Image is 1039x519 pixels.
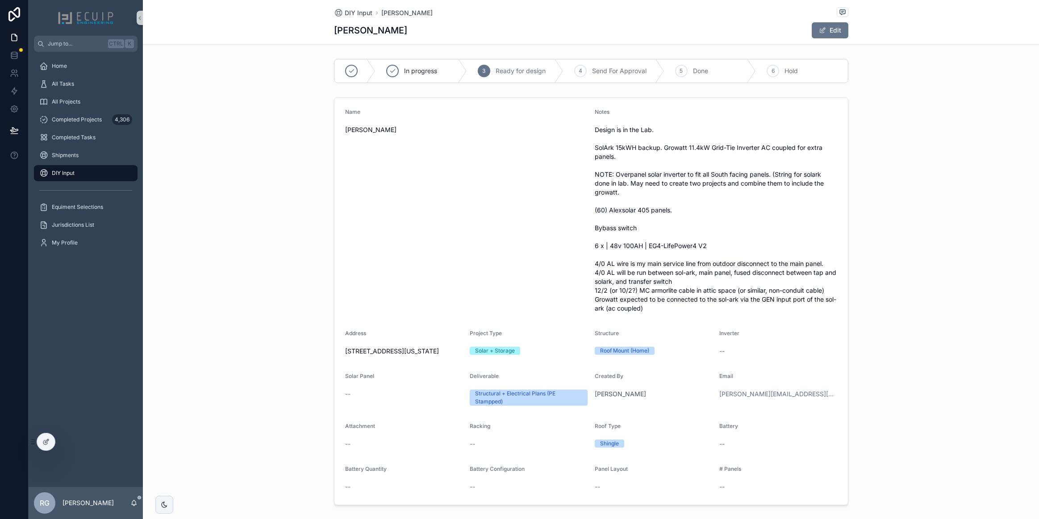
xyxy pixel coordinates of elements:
[48,40,104,47] span: Jump to...
[719,347,725,356] span: --
[40,498,50,508] span: RG
[470,373,499,379] span: Deliverable
[719,373,733,379] span: Email
[34,36,138,52] button: Jump to...CtrlK
[34,94,138,110] a: All Projects
[719,440,725,448] span: --
[345,347,463,356] span: [STREET_ADDRESS][US_STATE]
[470,440,475,448] span: --
[592,66,647,75] span: Send For Approval
[784,66,798,75] span: Hold
[772,67,775,75] span: 6
[595,423,621,429] span: Roof Type
[470,482,475,491] span: --
[595,330,619,336] span: Structure
[345,440,351,448] span: --
[345,8,372,17] span: DIY Input
[579,67,582,75] span: 4
[595,125,837,313] span: Design is in the Lab. SolArk 15kWH backup. Growatt 11.4kW Grid-Tie Inverter AC coupled for extra ...
[693,66,708,75] span: Done
[404,66,437,75] span: In progress
[345,330,366,336] span: Address
[812,22,848,38] button: Edit
[719,482,725,491] span: --
[34,129,138,145] a: Completed Tasks
[108,39,124,48] span: Ctrl
[595,465,628,472] span: Panel Layout
[595,373,623,379] span: Created By
[595,482,600,491] span: --
[52,170,75,177] span: DIY Input
[126,40,133,47] span: K
[34,76,138,92] a: All Tasks
[680,67,683,75] span: 5
[52,221,94,228] span: Jurisdictions List
[34,112,138,128] a: Completed Projects4,306
[719,330,739,336] span: Inverter
[52,98,80,105] span: All Projects
[470,330,502,336] span: Project Type
[29,52,143,262] div: scrollable content
[595,390,646,399] a: [PERSON_NAME]
[63,498,114,507] p: [PERSON_NAME]
[496,66,546,75] span: Ready for design
[475,347,515,355] div: Solar + Storage
[52,62,67,70] span: Home
[719,465,741,472] span: # Panels
[345,108,360,115] span: Name
[345,465,387,472] span: Battery Quantity
[381,8,433,17] a: [PERSON_NAME]
[600,440,619,448] div: Shingle
[334,8,372,17] a: DIY Input
[600,347,649,355] div: Roof Mount (Home)
[34,58,138,74] a: Home
[52,116,102,123] span: Completed Projects
[345,423,375,429] span: Attachment
[719,390,837,399] a: [PERSON_NAME][EMAIL_ADDRESS][DOMAIN_NAME]
[34,235,138,251] a: My Profile
[34,147,138,163] a: Shipments
[112,114,132,125] div: 4,306
[482,67,485,75] span: 3
[52,239,78,246] span: My Profile
[345,125,588,134] span: [PERSON_NAME]
[52,134,96,141] span: Completed Tasks
[470,423,490,429] span: Racking
[719,423,738,429] span: Battery
[345,482,351,491] span: --
[470,465,525,472] span: Battery Configuration
[52,203,103,211] span: Equiment Selections
[334,24,407,37] h1: [PERSON_NAME]
[345,373,374,379] span: Solar Panel
[58,11,114,25] img: App logo
[34,199,138,215] a: Equiment Selections
[345,390,351,399] span: --
[52,80,74,87] span: All Tasks
[34,217,138,233] a: Jurisdictions List
[52,152,79,159] span: Shipments
[595,108,609,115] span: Notes
[34,165,138,181] a: DIY Input
[475,390,582,406] div: Structural + Electrical Plans (PE Stampped)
